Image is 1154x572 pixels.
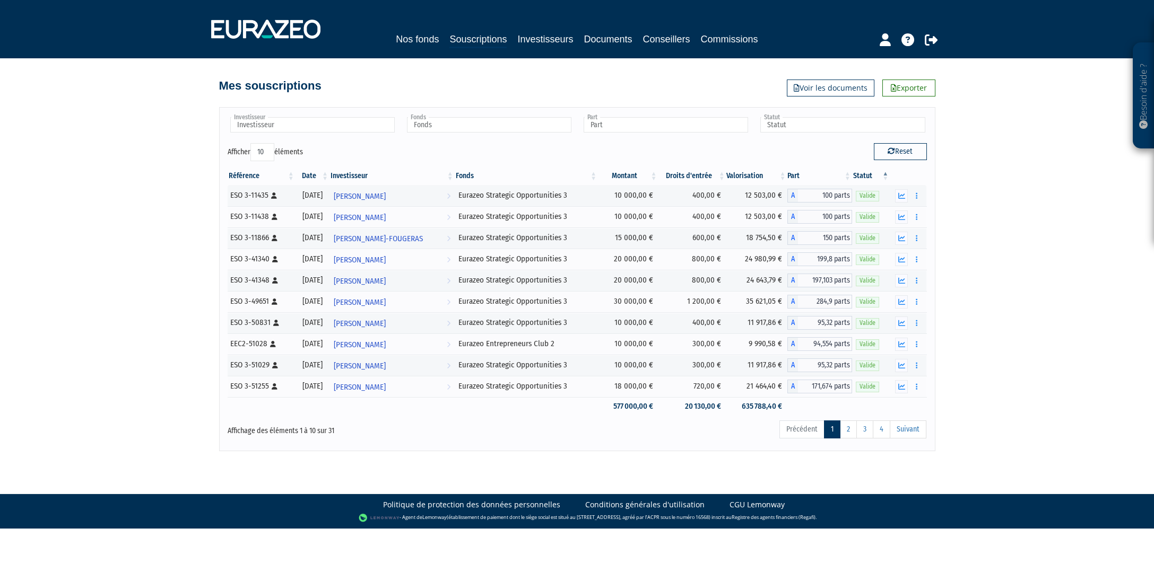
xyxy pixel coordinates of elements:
[787,358,798,372] span: A
[658,167,726,185] th: Droits d'entrée: activer pour trier la colonne par ordre croissant
[787,337,798,351] span: A
[598,270,658,291] td: 20 000,00 €
[856,233,879,243] span: Valide
[359,513,400,523] img: logo-lemonway.png
[11,513,1143,523] div: - Agent de (établissement de paiement dont le siège social est situé au [STREET_ADDRESS], agréé p...
[798,189,852,203] span: 100 parts
[787,337,852,351] div: A - Eurazeo Entrepreneurs Club 2
[250,143,274,161] select: Afficheréléments
[329,312,455,333] a: [PERSON_NAME]
[787,316,798,330] span: A
[787,274,798,287] span: A
[856,276,879,286] span: Valide
[598,227,658,249] td: 15 000,00 €
[787,380,852,393] div: A - Eurazeo Strategic Opportunities 3
[852,167,890,185] th: Statut : activer pour trier la colonne par ordre d&eacute;croissant
[458,275,594,286] div: Eurazeo Strategic Opportunities 3
[598,206,658,227] td: 10 000,00 €
[447,293,450,312] i: Voir l'investisseur
[730,499,785,510] a: CGU Lemonway
[598,185,658,206] td: 10 000,00 €
[299,253,326,265] div: [DATE]
[726,167,787,185] th: Valorisation: activer pour trier la colonne par ordre croissant
[329,376,455,397] a: [PERSON_NAME]
[270,341,276,347] i: [Français] Personne physique
[228,167,296,185] th: Référence : activer pour trier la colonne par ordre croissant
[658,397,726,416] td: 20 130,00 €
[230,232,292,243] div: ESO 3-11866
[299,381,326,392] div: [DATE]
[840,420,857,438] a: 2
[334,187,386,206] span: [PERSON_NAME]
[658,227,726,249] td: 600,00 €
[798,274,852,287] span: 197,103 parts
[329,355,455,376] a: [PERSON_NAME]
[598,333,658,355] td: 10 000,00 €
[787,358,852,372] div: A - Eurazeo Strategic Opportunities 3
[211,20,320,39] img: 1732889491-logotype_eurazeo_blanc_rvb.png
[458,317,594,328] div: Eurazeo Strategic Opportunities 3
[458,359,594,371] div: Eurazeo Strategic Opportunities 3
[798,380,852,393] span: 171,674 parts
[856,212,879,222] span: Valide
[585,499,705,510] a: Conditions générales d'utilisation
[458,296,594,307] div: Eurazeo Strategic Opportunities 3
[334,314,386,333] span: [PERSON_NAME]
[228,419,510,436] div: Affichage des éléments 1 à 10 sur 31
[726,376,787,397] td: 21 464,40 €
[658,355,726,376] td: 300,00 €
[787,295,852,309] div: A - Eurazeo Strategic Opportunities 3
[447,356,450,376] i: Voir l'investisseur
[873,420,890,438] a: 4
[447,271,450,291] i: Voir l'investisseur
[726,312,787,333] td: 11 917,86 €
[726,206,787,227] td: 12 503,00 €
[447,229,450,249] i: Voir l'investisseur
[230,211,292,222] div: ESO 3-11438
[598,355,658,376] td: 10 000,00 €
[383,499,560,510] a: Politique de protection des données personnelles
[658,185,726,206] td: 400,00 €
[272,214,277,220] i: [Français] Personne physique
[798,316,852,330] span: 95,32 parts
[787,189,852,203] div: A - Eurazeo Strategic Opportunities 3
[598,376,658,397] td: 18 000,00 €
[396,32,439,47] a: Nos fonds
[787,316,852,330] div: A - Eurazeo Strategic Opportunities 3
[455,167,598,185] th: Fonds: activer pour trier la colonne par ordre croissant
[787,295,798,309] span: A
[334,271,386,291] span: [PERSON_NAME]
[329,227,455,249] a: [PERSON_NAME]-FOUGERAS
[658,291,726,312] td: 1 200,00 €
[299,317,326,328] div: [DATE]
[787,80,874,96] a: Voir les documents
[230,381,292,392] div: ESO 3-51255
[228,143,303,161] label: Afficher éléments
[447,335,450,355] i: Voir l'investisseur
[272,256,278,262] i: [Français] Personne physique
[787,252,798,266] span: A
[658,249,726,270] td: 800,00 €
[701,32,758,47] a: Commissions
[458,190,594,201] div: Eurazeo Strategic Opportunities 3
[273,320,279,326] i: [Français] Personne physique
[230,296,292,307] div: ESO 3-49651
[856,254,879,265] span: Valide
[334,229,423,249] span: [PERSON_NAME]-FOUGERAS
[447,250,450,270] i: Voir l'investisseur
[458,253,594,265] div: Eurazeo Strategic Opportunities 3
[334,377,386,397] span: [PERSON_NAME]
[856,382,879,392] span: Valide
[643,32,690,47] a: Conseillers
[334,293,386,312] span: [PERSON_NAME]
[447,187,450,206] i: Voir l'investisseur
[856,420,873,438] a: 3
[874,143,927,160] button: Reset
[856,360,879,371] span: Valide
[787,274,852,287] div: A - Eurazeo Strategic Opportunities 3
[726,227,787,249] td: 18 754,50 €
[299,232,326,243] div: [DATE]
[230,275,292,286] div: ESO 3-41348
[856,297,879,307] span: Valide
[449,32,507,48] a: Souscriptions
